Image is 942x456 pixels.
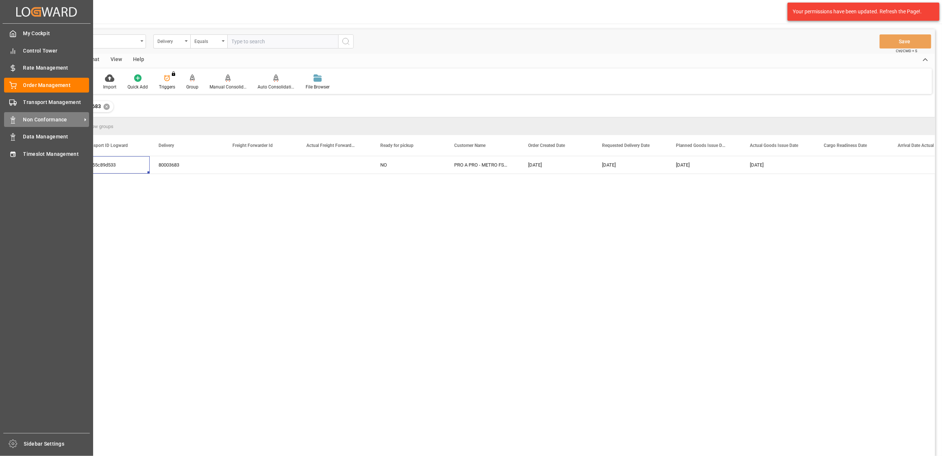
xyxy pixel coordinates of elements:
[150,156,224,174] div: 80003683
[880,34,931,48] button: Save
[258,84,295,90] div: Auto Consolidation
[338,34,354,48] button: search button
[4,130,89,144] a: Data Management
[194,36,220,45] div: Equals
[24,440,90,448] span: Sidebar Settings
[23,64,89,72] span: Rate Management
[103,104,110,110] div: ✕
[23,30,89,37] span: My Cockpit
[380,143,414,148] span: Ready for pickup
[4,43,89,58] a: Control Tower
[4,95,89,110] a: Transport Management
[127,84,148,90] div: Quick Add
[528,143,565,148] span: Order Created Date
[824,143,867,148] span: Cargo Readiness Date
[190,34,227,48] button: open menu
[23,47,89,55] span: Control Tower
[159,143,174,148] span: Delivery
[750,143,798,148] span: Actual Goods Issue Date
[23,116,82,124] span: Non Conformance
[4,147,89,161] a: Timeslot Management
[186,84,198,90] div: Group
[306,84,330,90] div: File Browser
[23,150,89,158] span: Timeslot Management
[4,26,89,41] a: My Cockpit
[793,8,929,16] div: Your permissions have been updated. Refresh the Page!.
[741,156,815,174] div: [DATE]
[23,81,89,89] span: Order Management
[602,143,650,148] span: Requested Delivery Date
[153,34,190,48] button: open menu
[667,156,741,174] div: [DATE]
[210,84,246,90] div: Manual Consolidation
[371,156,445,174] div: NO
[454,143,486,148] span: Customer Name
[4,78,89,92] a: Order Management
[127,54,150,66] div: Help
[519,156,593,174] div: [DATE]
[445,156,519,174] div: PRO A PRO - METRO FSD SUD
[232,143,273,148] span: Freight Forwarder Id
[898,143,934,148] span: Arrival Date Actual
[306,143,356,148] span: Actual Freight Forwarder Id
[23,133,89,141] span: Data Management
[23,98,89,106] span: Transport Management
[76,156,150,174] div: da655c89d533
[676,143,725,148] span: Planned Goods Issue Date
[105,54,127,66] div: View
[85,143,128,148] span: Transport ID Logward
[157,36,183,45] div: Delivery
[4,61,89,75] a: Rate Management
[103,84,116,90] div: Import
[896,48,917,54] span: Ctrl/CMD + S
[227,34,338,48] input: Type to search
[593,156,667,174] div: [DATE]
